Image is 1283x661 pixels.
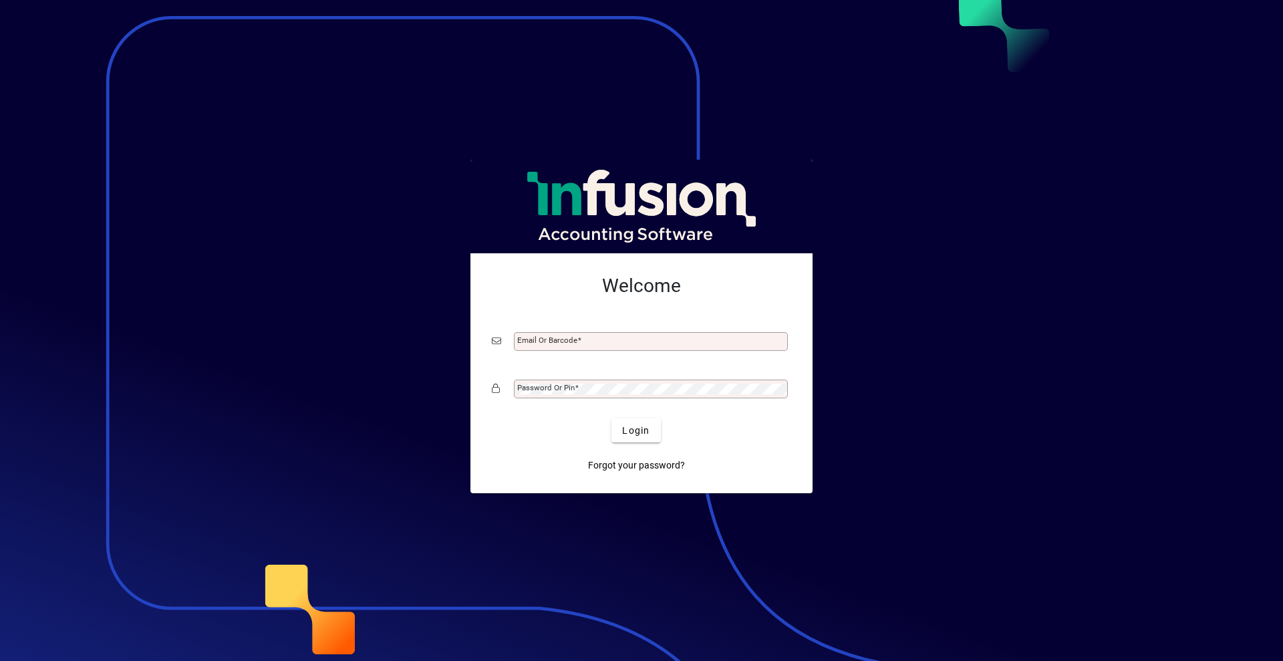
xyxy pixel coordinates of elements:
[622,424,650,438] span: Login
[588,458,685,473] span: Forgot your password?
[517,383,575,392] mat-label: Password or Pin
[583,453,690,477] a: Forgot your password?
[492,275,791,297] h2: Welcome
[611,418,660,442] button: Login
[517,336,577,345] mat-label: Email or Barcode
